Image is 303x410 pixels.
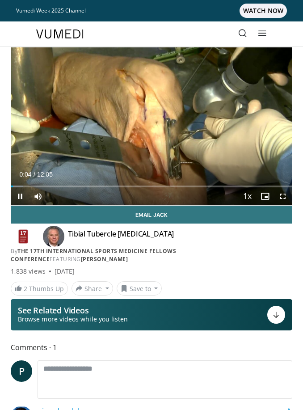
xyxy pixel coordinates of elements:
[24,284,27,293] span: 2
[238,187,256,205] button: Playback Rate
[117,281,162,296] button: Save to
[11,187,29,205] button: Pause
[11,360,32,382] a: P
[19,171,31,178] span: 0:04
[72,281,113,296] button: Share
[36,30,84,38] img: VuMedi Logo
[11,229,36,244] img: The 17th International Sports Medicine Fellows Conference
[11,247,292,263] div: By FEATURING
[11,299,292,330] button: See Related Videos Browse more videos while you listen
[34,171,35,178] span: /
[11,267,46,276] span: 1,838 views
[240,4,287,18] span: WATCH NOW
[11,186,292,187] div: Progress Bar
[11,47,292,205] video-js: Video Player
[68,229,174,244] h4: Tibial Tubercle [MEDICAL_DATA]
[29,187,47,205] button: Mute
[55,267,75,276] div: [DATE]
[37,171,53,178] span: 12:05
[11,342,292,353] span: Comments 1
[16,4,287,18] a: Vumedi Week 2025 ChannelWATCH NOW
[18,306,128,315] p: See Related Videos
[11,282,68,296] a: 2 Thumbs Up
[43,226,64,247] img: Avatar
[274,187,292,205] button: Fullscreen
[11,247,176,263] a: The 17th International Sports Medicine Fellows Conference
[81,255,128,263] a: [PERSON_NAME]
[11,206,292,224] a: Email Jack
[256,187,274,205] button: Enable picture-in-picture mode
[18,315,128,324] span: Browse more videos while you listen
